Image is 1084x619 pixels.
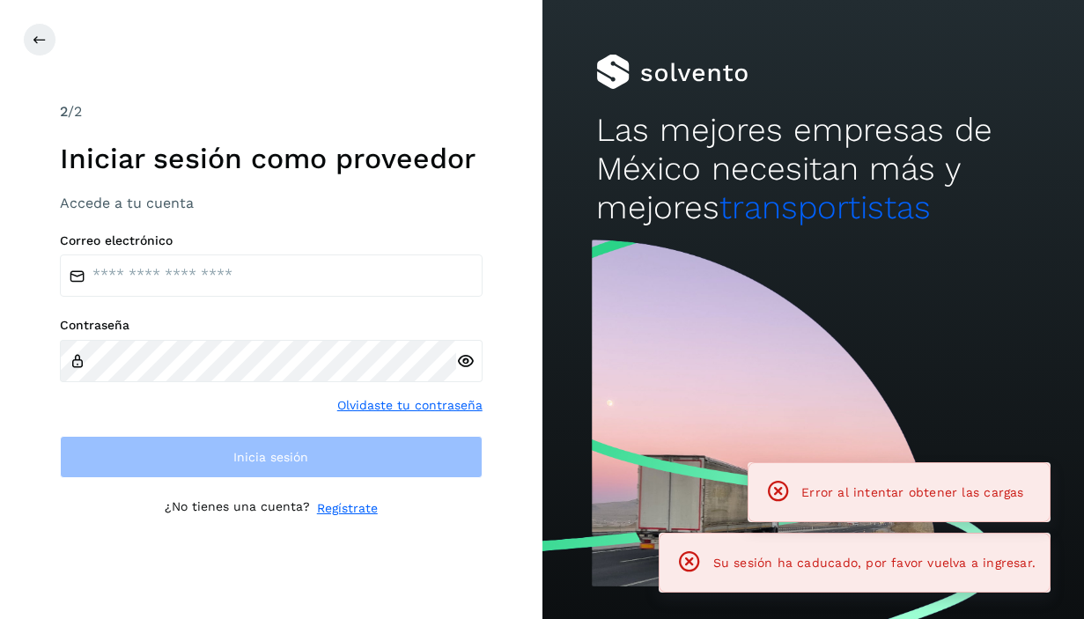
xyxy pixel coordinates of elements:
span: Su sesión ha caducado, por favor vuelva a ingresar. [713,556,1036,570]
label: Correo electrónico [60,233,483,248]
span: 2 [60,103,68,120]
a: Olvidaste tu contraseña [337,396,483,415]
h3: Accede a tu cuenta [60,195,483,211]
h1: Iniciar sesión como proveedor [60,142,483,175]
span: Inicia sesión [233,451,308,463]
span: Error al intentar obtener las cargas [801,485,1023,499]
div: /2 [60,101,483,122]
button: Inicia sesión [60,436,483,478]
span: transportistas [719,188,931,226]
label: Contraseña [60,318,483,333]
h2: Las mejores empresas de México necesitan más y mejores [596,111,1029,228]
a: Regístrate [317,499,378,518]
p: ¿No tienes una cuenta? [165,499,310,518]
